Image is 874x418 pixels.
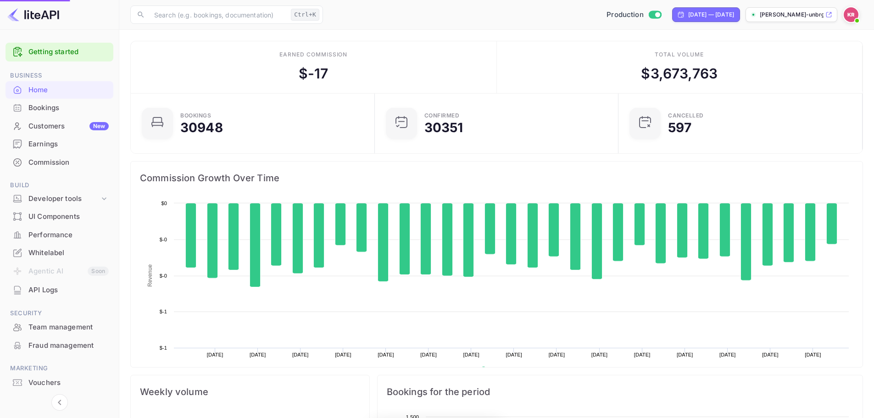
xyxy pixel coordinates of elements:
[250,352,266,357] text: [DATE]
[6,208,113,226] div: UI Components
[6,318,113,335] a: Team management
[6,208,113,225] a: UI Components
[28,212,109,222] div: UI Components
[161,201,167,206] text: $0
[6,99,113,116] a: Bookings
[180,113,211,118] div: Bookings
[291,9,319,21] div: Ctrl+K
[6,363,113,373] span: Marketing
[28,340,109,351] div: Fraud management
[378,352,394,357] text: [DATE]
[6,81,113,99] div: Home
[51,394,68,411] button: Collapse navigation
[603,10,665,20] div: Switch to Sandbox mode
[28,47,109,57] a: Getting started
[490,367,513,373] text: Revenue
[6,81,113,98] a: Home
[506,352,523,357] text: [DATE]
[634,352,651,357] text: [DATE]
[6,226,113,243] a: Performance
[6,374,113,391] a: Vouchers
[89,122,109,130] div: New
[7,7,59,22] img: LiteAPI logo
[28,103,109,113] div: Bookings
[28,378,109,388] div: Vouchers
[6,244,113,262] div: Whitelabel
[6,318,113,336] div: Team management
[28,139,109,150] div: Earnings
[180,121,223,134] div: 30948
[335,352,351,357] text: [DATE]
[207,352,223,357] text: [DATE]
[6,337,113,355] div: Fraud management
[6,191,113,207] div: Developer tools
[641,63,718,84] div: $ 3,673,763
[668,113,704,118] div: CANCELLED
[6,154,113,171] a: Commission
[149,6,287,24] input: Search (e.g. bookings, documentation)
[688,11,734,19] div: [DATE] — [DATE]
[299,63,328,84] div: $ -17
[6,337,113,354] a: Fraud management
[160,273,167,279] text: $-0
[424,113,460,118] div: Confirmed
[463,352,479,357] text: [DATE]
[6,308,113,318] span: Security
[28,285,109,295] div: API Logs
[6,117,113,135] div: CustomersNew
[6,281,113,299] div: API Logs
[6,226,113,244] div: Performance
[147,264,153,287] text: Revenue
[762,352,779,357] text: [DATE]
[28,194,100,204] div: Developer tools
[549,352,565,357] text: [DATE]
[160,309,167,314] text: $-1
[420,352,437,357] text: [DATE]
[6,374,113,392] div: Vouchers
[28,322,109,333] div: Team management
[6,99,113,117] div: Bookings
[140,385,360,399] span: Weekly volume
[279,50,347,59] div: Earned commission
[6,71,113,81] span: Business
[719,352,736,357] text: [DATE]
[668,121,691,134] div: 597
[28,157,109,168] div: Commission
[672,7,740,22] div: Click to change the date range period
[760,11,824,19] p: [PERSON_NAME]-unbrg.[PERSON_NAME]...
[6,117,113,134] a: CustomersNew
[28,248,109,258] div: Whitelabel
[844,7,858,22] img: Kobus Roux
[28,121,109,132] div: Customers
[292,352,309,357] text: [DATE]
[607,10,644,20] span: Production
[6,135,113,152] a: Earnings
[6,281,113,298] a: API Logs
[160,345,167,351] text: $-1
[6,135,113,153] div: Earnings
[805,352,821,357] text: [DATE]
[677,352,693,357] text: [DATE]
[6,154,113,172] div: Commission
[6,180,113,190] span: Build
[160,237,167,242] text: $-0
[6,43,113,61] div: Getting started
[424,121,463,134] div: 30351
[6,244,113,261] a: Whitelabel
[28,85,109,95] div: Home
[655,50,704,59] div: Total volume
[28,230,109,240] div: Performance
[387,385,853,399] span: Bookings for the period
[140,171,853,185] span: Commission Growth Over Time
[591,352,608,357] text: [DATE]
